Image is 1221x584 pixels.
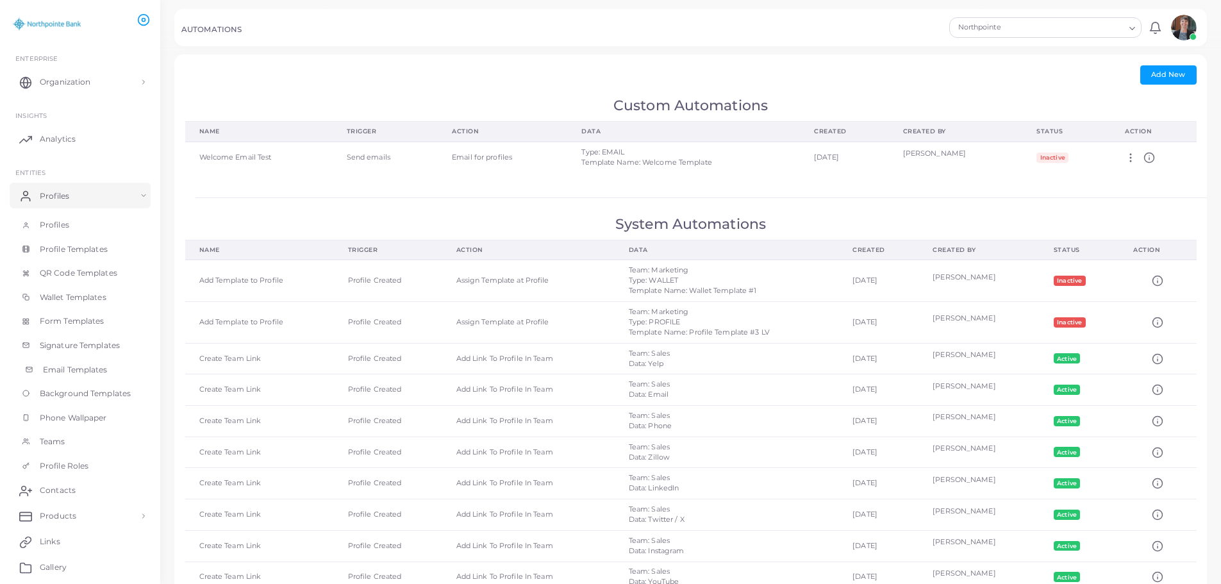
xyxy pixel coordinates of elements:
div: [PERSON_NAME] [933,569,1025,579]
td: Add Link To Profile In Team [442,437,615,468]
div: Trigger [348,246,428,254]
div: [PERSON_NAME] [933,506,1025,517]
td: Add Template to Profile [185,260,334,301]
td: Profile Created [334,530,442,562]
a: Profile Roles [10,454,151,478]
a: Background Templates [10,381,151,406]
td: [DATE] [800,142,889,173]
a: Profiles [10,213,151,237]
td: Add Link To Profile In Team [442,343,615,374]
td: Create Team Link [185,468,334,499]
div: Team: Sales Data: Phone [629,411,824,431]
a: Form Templates [10,309,151,333]
button: Add New [1140,65,1197,85]
div: [PERSON_NAME] [933,381,1025,392]
a: Signature Templates [10,333,151,358]
div: [PERSON_NAME] [933,272,1025,283]
span: Profiles [40,190,69,202]
span: Links [40,536,60,547]
h5: AUTOMATIONS [181,25,242,34]
td: Add Link To Profile In Team [442,499,615,531]
td: Profile Created [334,406,442,437]
span: Analytics [40,133,76,145]
span: Organization [40,76,90,88]
td: Create Team Link [185,343,334,374]
div: Team: Marketing Type: WALLET Template Name: Wallet Template #1 [629,265,824,296]
span: Profile Templates [40,244,108,255]
span: Active [1054,510,1081,520]
div: Trigger [347,127,424,136]
span: Active [1054,385,1081,395]
a: Links [10,529,151,555]
td: [DATE] [838,260,918,301]
td: Profile Created [334,499,442,531]
td: Assign Template at Profile [442,260,615,301]
div: [PERSON_NAME] [933,475,1025,485]
td: Profile Created [334,468,442,499]
span: Active [1054,447,1081,457]
div: [PERSON_NAME] [933,412,1025,422]
span: Products [40,510,76,522]
a: Gallery [10,555,151,580]
h1: Custom Automations [185,97,1197,114]
span: Gallery [40,562,67,573]
div: Team: Sales Data: Zillow [629,442,824,463]
span: Form Templates [40,315,104,327]
span: Contacts [40,485,76,496]
div: [PERSON_NAME] [933,537,1025,547]
span: Active [1054,478,1081,488]
img: logo [12,12,83,36]
div: Team: Sales Data: Yelp [629,349,824,369]
div: Action [1125,127,1182,136]
div: Action [456,246,601,254]
span: Email Templates [43,364,108,376]
div: Created [814,127,875,136]
span: Active [1054,541,1081,551]
div: Status [1054,246,1105,254]
td: Create Team Link [185,374,334,406]
a: Contacts [10,478,151,503]
div: Action [1133,246,1183,254]
td: Assign Template at Profile [442,302,615,344]
a: Organization [10,69,151,95]
div: Status [1036,127,1097,136]
span: Active [1054,353,1081,363]
td: Profile Created [334,343,442,374]
td: Add Link To Profile In Team [442,468,615,499]
a: Profile Templates [10,237,151,262]
td: [DATE] [838,499,918,531]
span: Add New [1151,70,1185,79]
td: [DATE] [838,530,918,562]
div: Action [452,127,553,136]
span: ENTITIES [15,169,46,176]
div: Data [581,127,786,136]
a: Wallet Templates [10,285,151,310]
span: Wallet Templates [40,292,106,303]
div: Created By [933,246,1025,254]
div: [PERSON_NAME] [933,313,1025,324]
td: [DATE] [838,468,918,499]
span: Inactive [1054,317,1086,328]
a: Analytics [10,126,151,152]
div: Team: Sales Data: Twitter / X [629,505,824,525]
div: Name [199,246,320,254]
span: Profiles [40,219,69,231]
div: Team: Sales Data: Instagram [629,536,824,556]
div: Type: EMAIL Template Name: Welcome Template [581,147,786,168]
span: Teams [40,436,65,447]
span: Northpointe [956,21,1049,34]
div: [PERSON_NAME] [903,149,1009,159]
td: Welcome Email Test [185,142,333,173]
span: Active [1054,416,1081,426]
span: Inactive [1054,276,1086,286]
a: QR Code Templates [10,261,151,285]
span: Inactive [1036,153,1068,163]
span: INSIGHTS [15,112,47,119]
td: Profile Created [334,260,442,301]
a: Email Templates [10,358,151,382]
span: QR Code Templates [40,267,117,279]
a: Teams [10,430,151,454]
td: [DATE] [838,343,918,374]
span: Signature Templates [40,340,120,351]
